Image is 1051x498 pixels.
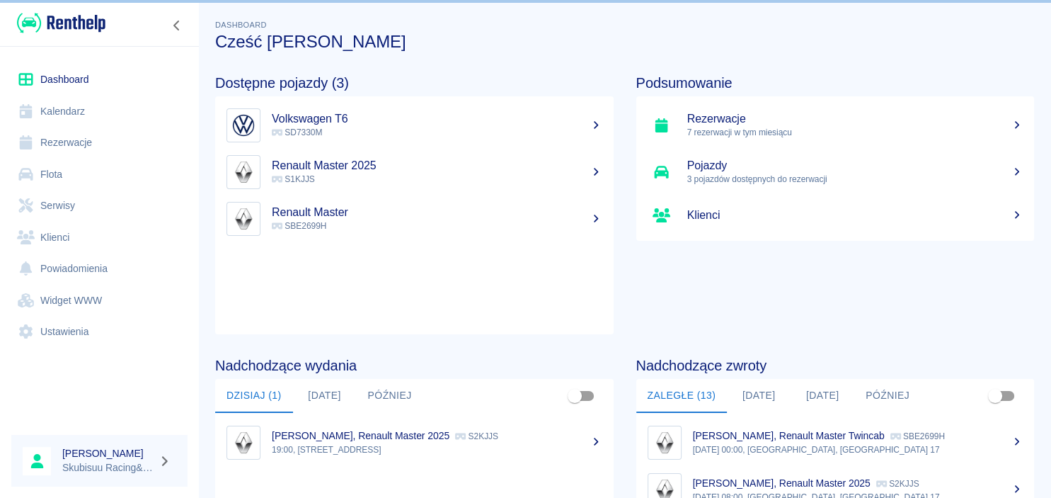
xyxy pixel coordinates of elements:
[687,159,1023,173] h5: Pojazdy
[215,21,267,29] span: Dashboard
[166,16,188,35] button: Zwiń nawigację
[230,205,257,232] img: Image
[693,477,871,489] p: [PERSON_NAME], Renault Master 2025
[230,159,257,186] img: Image
[272,430,449,441] p: [PERSON_NAME], Renault Master 2025
[11,222,188,254] a: Klienci
[636,196,1035,235] a: Klienci
[272,112,602,126] h5: Volkswagen T6
[272,174,315,184] span: S1KJJS
[357,379,423,413] button: Później
[455,431,498,441] p: S2KJJS
[636,419,1035,466] a: Image[PERSON_NAME], Renault Master Twincab SBE2699H[DATE] 00:00, [GEOGRAPHIC_DATA], [GEOGRAPHIC_D...
[876,479,919,489] p: S2KJJS
[215,196,614,242] a: ImageRenault Master SBE2699H
[854,379,921,413] button: Później
[636,102,1035,149] a: Rezerwacje7 rezerwacji w tym miesiącu
[890,431,945,441] p: SBE2699H
[62,446,153,460] h6: [PERSON_NAME]
[11,316,188,348] a: Ustawienia
[272,128,322,137] span: SD7330M
[11,127,188,159] a: Rezerwacje
[651,429,678,456] img: Image
[215,102,614,149] a: ImageVolkswagen T6 SD7330M
[62,460,153,475] p: Skubisuu Racing&Rent
[17,11,105,35] img: Renthelp logo
[693,443,1023,456] p: [DATE] 00:00, [GEOGRAPHIC_DATA], [GEOGRAPHIC_DATA] 17
[636,379,728,413] button: Zaległe (13)
[561,383,588,409] span: Pokaż przypisane tylko do mnie
[11,11,105,35] a: Renthelp logo
[687,126,1023,139] p: 7 rezerwacji w tym miesiącu
[272,159,602,173] h5: Renault Master 2025
[215,32,1034,52] h3: Cześć [PERSON_NAME]
[693,430,885,441] p: [PERSON_NAME], Renault Master Twincab
[215,357,614,374] h4: Nadchodzące wydania
[636,357,1035,374] h4: Nadchodzące zwroty
[11,285,188,317] a: Widget WWW
[791,379,854,413] button: [DATE]
[636,74,1035,91] h4: Podsumowanie
[215,149,614,196] a: ImageRenault Master 2025 S1KJJS
[230,112,257,139] img: Image
[982,383,1009,409] span: Pokaż przypisane tylko do mnie
[687,173,1023,186] p: 3 pojazdów dostępnych do rezerwacji
[215,419,614,466] a: Image[PERSON_NAME], Renault Master 2025 S2KJJS19:00, [STREET_ADDRESS]
[687,112,1023,126] h5: Rezerwacje
[230,429,257,456] img: Image
[272,205,602,220] h5: Renault Master
[687,208,1023,222] h5: Klienci
[293,379,357,413] button: [DATE]
[215,74,614,91] h4: Dostępne pojazdy (3)
[11,253,188,285] a: Powiadomienia
[636,149,1035,196] a: Pojazdy3 pojazdów dostępnych do rezerwacji
[11,159,188,191] a: Flota
[727,379,791,413] button: [DATE]
[215,379,293,413] button: Dzisiaj (1)
[11,96,188,128] a: Kalendarz
[11,64,188,96] a: Dashboard
[272,443,602,456] p: 19:00, [STREET_ADDRESS]
[11,190,188,222] a: Serwisy
[272,221,326,231] span: SBE2699H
